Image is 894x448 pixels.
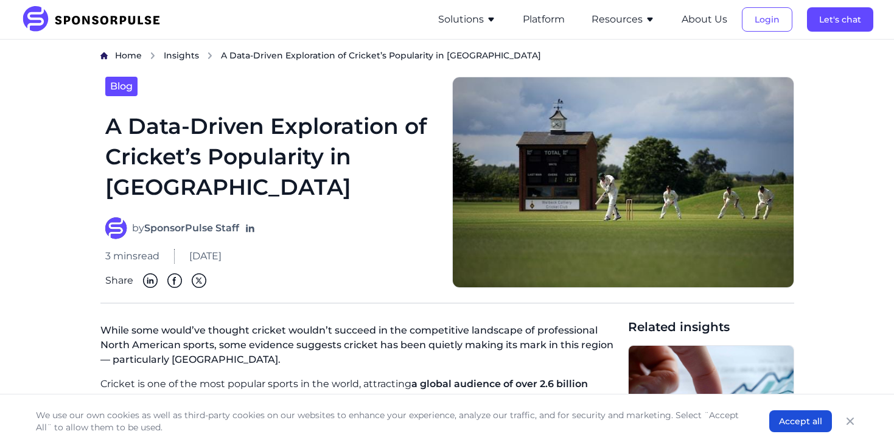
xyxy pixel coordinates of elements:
span: 3 mins read [105,249,159,264]
button: About Us [682,12,727,27]
button: Login [742,7,792,32]
span: Related insights [628,318,794,335]
span: by [132,221,239,236]
img: Twitter [192,273,206,288]
p: We use our own cookies as well as third-party cookies on our websites to enhance your experience,... [36,409,745,433]
img: Linkedin [143,273,158,288]
p: While some would’ve thought cricket wouldn’t succeed in the competitive landscape of professional... [100,318,618,377]
h1: A Data-Driven Exploration of Cricket’s Popularity in [GEOGRAPHIC_DATA] [105,111,438,203]
a: About Us [682,14,727,25]
img: SponsorPulse [21,6,169,33]
a: Login [742,14,792,25]
a: Platform [523,14,565,25]
a: Follow on LinkedIn [244,222,256,234]
a: Blog [105,77,138,96]
img: Photo courtesy of Craig Hughes via Unsplash [452,77,794,288]
button: Accept all [769,410,832,432]
button: Let's chat [807,7,873,32]
button: Close [842,413,859,430]
button: Resources [592,12,655,27]
img: chevron right [206,52,214,60]
span: Home [115,50,142,61]
span: Insights [164,50,199,61]
img: SponsorPulse Staff [105,217,127,239]
button: Solutions [438,12,496,27]
button: Platform [523,12,565,27]
a: Let's chat [807,14,873,25]
span: A Data-Driven Exploration of Cricket’s Popularity in [GEOGRAPHIC_DATA] [221,49,541,61]
strong: SponsorPulse Staff [144,222,239,234]
a: Home [115,49,142,62]
img: chevron right [149,52,156,60]
span: [DATE] [189,249,222,264]
p: Cricket is one of the most popular sports in the world, attracting . [100,377,618,406]
span: Share [105,273,133,288]
a: Insights [164,49,199,62]
img: Home [100,52,108,60]
img: Facebook [167,273,182,288]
